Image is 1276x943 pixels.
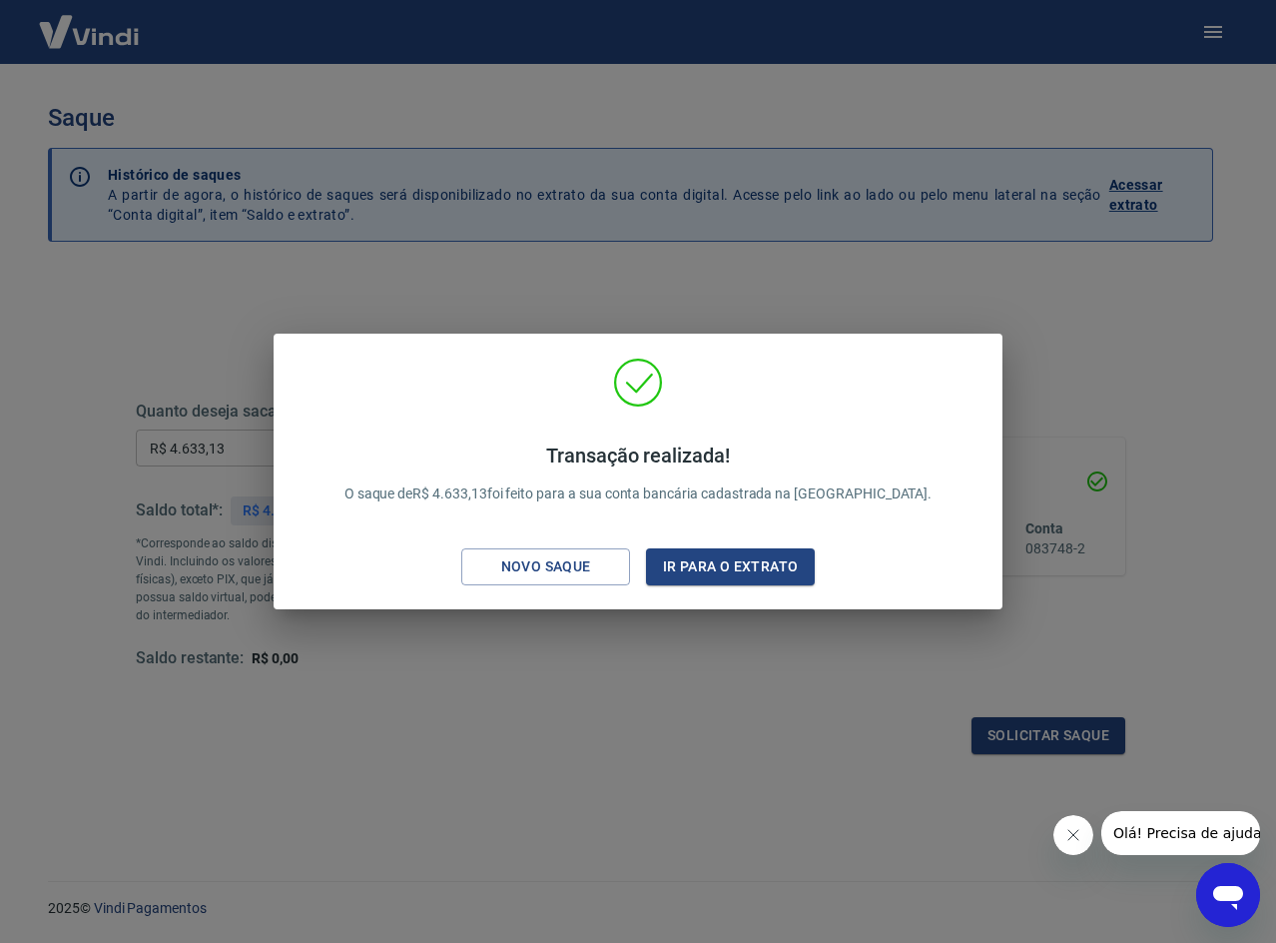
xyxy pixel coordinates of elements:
[1053,815,1093,855] iframe: Fechar mensagem
[461,548,630,585] button: Novo saque
[12,14,168,30] span: Olá! Precisa de ajuda?
[344,444,933,504] p: O saque de R$ 4.633,13 foi feito para a sua conta bancária cadastrada na [GEOGRAPHIC_DATA].
[344,444,933,468] h4: Transação realizada!
[646,548,815,585] button: Ir para o extrato
[1101,811,1260,855] iframe: Mensagem da empresa
[477,554,615,579] div: Novo saque
[1196,863,1260,927] iframe: Botão para abrir a janela de mensagens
